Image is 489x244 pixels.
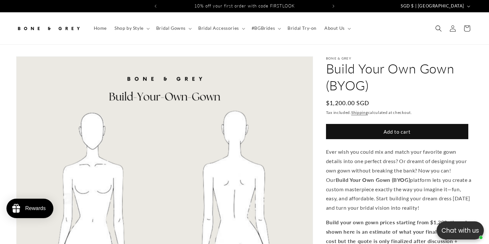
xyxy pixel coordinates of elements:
[152,21,194,35] summary: Bridal Gowns
[326,60,473,94] h1: Build Your Own Gown (BYOG)
[14,19,83,38] a: Bone and Grey Bridal
[326,56,473,60] p: Bone & Grey
[111,21,152,35] summary: Shop by Style
[156,25,186,31] span: Bridal Gowns
[284,21,321,35] a: Bridal Try-on
[114,25,144,31] span: Shop by Style
[321,21,353,35] summary: About Us
[431,21,446,36] summary: Search
[336,177,410,183] strong: Build Your Own Gown (BYOG)
[288,25,317,31] span: Bridal Try-on
[194,3,295,8] span: 10% off your first order with code FIRSTLOOK
[351,110,368,115] a: Shipping
[25,205,46,211] div: Rewards
[324,25,345,31] span: About Us
[194,21,248,35] summary: Bridal Accessories
[198,25,239,31] span: Bridal Accessories
[326,147,473,213] p: Ever wish you could mix and match your favorite gown details into one perfect dress? Or dreamt of...
[248,21,284,35] summary: #BGBrides
[326,109,473,116] div: Tax included. calculated at checkout.
[326,124,468,139] button: Add to cart
[90,21,111,35] a: Home
[401,3,464,9] span: SGD $ | [GEOGRAPHIC_DATA]
[437,221,484,239] button: Open chatbox
[326,99,370,107] span: $1,200.00 SGD
[437,226,484,235] p: Chat with us
[16,21,81,36] img: Bone and Grey Bridal
[252,25,275,31] span: #BGBrides
[94,25,107,31] span: Home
